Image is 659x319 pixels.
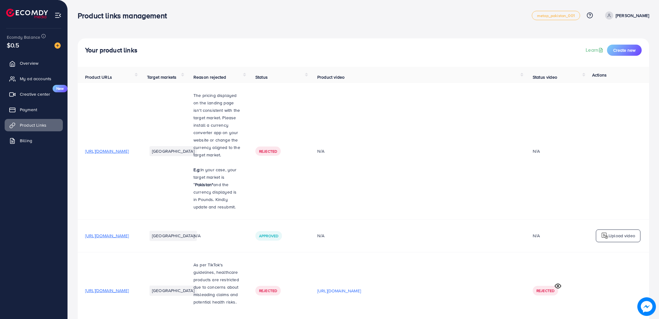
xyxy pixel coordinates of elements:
img: logo [6,9,48,18]
a: Creative centerNew [5,88,63,100]
span: Status [255,74,268,80]
span: [URL][DOMAIN_NAME] [85,148,129,154]
span: Ecomdy Balance [7,34,40,40]
p: [PERSON_NAME] [616,12,649,19]
span: Approved [259,233,278,238]
span: Target markets [147,74,176,80]
h3: Product links management [78,11,172,20]
span: Status video [533,74,557,80]
span: [URL][DOMAIN_NAME] [85,233,129,239]
span: My ad accounts [20,76,51,82]
a: metap_pakistan_001 [532,11,580,20]
span: New [53,85,67,92]
div: N/A [533,233,540,239]
a: Billing [5,134,63,147]
span: Payment [20,107,37,113]
a: Overview [5,57,63,69]
span: [URL][DOMAIN_NAME] [85,287,129,294]
strong: E.g: [193,167,201,173]
li: [GEOGRAPHIC_DATA] [150,146,197,156]
span: Rejected [259,149,277,154]
img: image [54,42,61,49]
img: logo [601,232,609,239]
span: Rejected [259,288,277,293]
span: Product URLs [85,74,112,80]
span: Rejected [536,288,554,293]
p: [URL][DOMAIN_NAME] [317,287,361,295]
a: Payment [5,103,63,116]
strong: Pakistan" [195,181,213,188]
span: metap_pakistan_001 [537,14,575,18]
h4: Your product links [85,46,137,54]
button: Create new [607,45,642,56]
a: Product Links [5,119,63,131]
span: As per TikTok's guidelines, healthcare products are restricted due to concerns about misleading c... [193,262,239,305]
li: [GEOGRAPHIC_DATA] [150,286,197,295]
span: $0.5 [7,41,20,50]
span: N/A [193,233,201,239]
li: [GEOGRAPHIC_DATA] [150,231,197,241]
span: Product video [317,74,345,80]
span: In your case, your target market is “ [193,167,237,188]
span: Create new [613,47,635,53]
div: N/A [317,233,518,239]
span: Creative center [20,91,50,97]
img: image [637,297,656,316]
div: N/A [533,148,540,154]
p: Upload video [609,232,635,239]
span: and the currency displayed is in Pounds. Kindly update and resubmit. [193,181,236,210]
img: menu [54,12,62,19]
span: Billing [20,138,32,144]
a: Learn [586,46,605,54]
span: Overview [20,60,38,66]
a: [PERSON_NAME] [603,11,649,20]
span: The pricing displayed on the landing page isn't consistent with the target market. Please install... [193,92,240,158]
div: N/A [317,148,518,154]
span: Actions [592,72,607,78]
span: Product Links [20,122,46,128]
a: My ad accounts [5,72,63,85]
span: Reason rejected [193,74,226,80]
